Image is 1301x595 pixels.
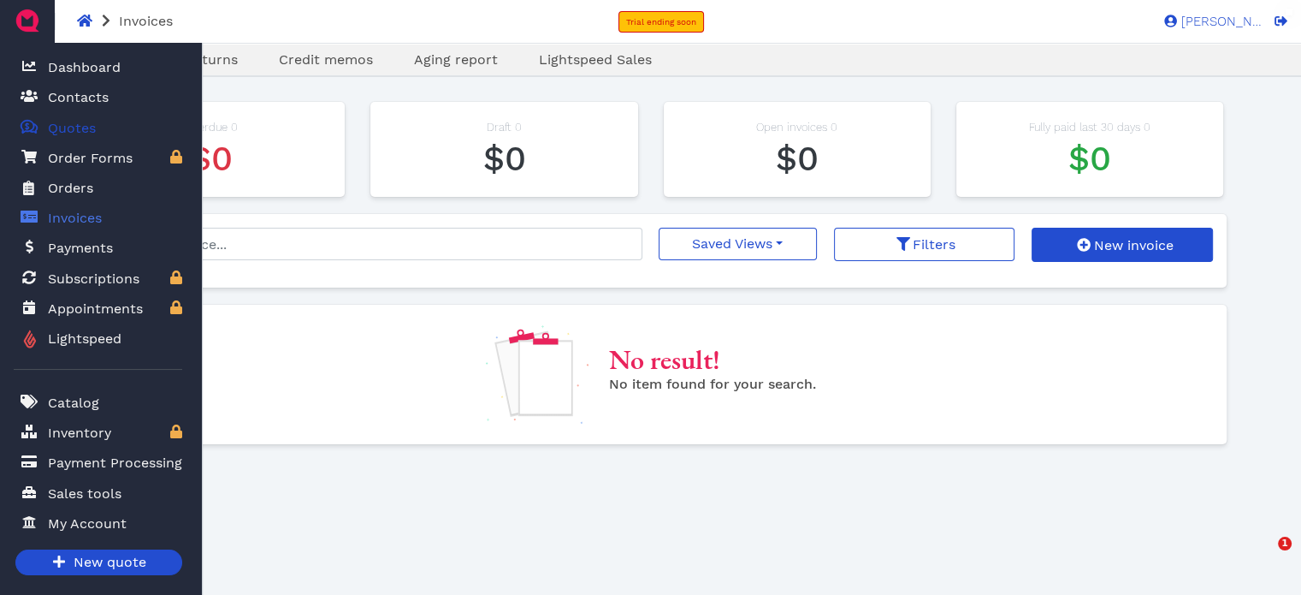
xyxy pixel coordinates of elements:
[48,269,139,289] span: Subscriptions
[910,236,955,253] span: Filters
[834,228,1014,261] button: Filters
[22,329,38,350] img: lightspeed_flame_logo.png
[539,51,652,68] span: Lightspeed Sales
[776,139,819,179] span: $0
[258,50,393,70] a: Credit memos
[518,50,672,70] a: Lightspeed Sales
[164,50,258,70] a: Returns
[14,506,182,541] a: My Account
[48,208,102,229] span: Invoices
[1068,139,1111,179] span: $0
[486,325,588,423] img: no_data.svg
[48,148,133,169] span: Order Forms
[231,121,238,134] span: 0
[48,178,93,199] span: Orders
[756,121,827,134] span: Open invoices
[25,122,30,130] tspan: $
[414,51,498,68] span: Aging report
[48,87,109,108] span: Contacts
[14,110,182,146] a: Quotes
[14,140,182,176] a: Order Forms
[14,261,182,296] a: Subscriptions
[190,139,233,179] span: $0
[48,423,111,443] span: Inventory
[487,121,512,134] span: Draft
[609,376,816,392] span: No item found for your search.
[1177,15,1263,28] span: [PERSON_NAME]
[48,484,121,504] span: Sales tools
[1144,121,1150,134] span: 0
[71,552,146,574] span: New quote
[48,238,113,259] span: Payments
[15,550,182,575] a: New quote
[14,476,182,511] a: Sales tools
[659,228,817,260] button: Saved Views
[48,453,182,473] span: Payment Processing
[1091,237,1173,253] span: New invoice
[279,51,373,68] span: Credit memos
[14,50,182,85] a: Dashboard
[1029,121,1140,134] span: Fully paid last 30 days
[831,121,837,134] span: 0
[1156,13,1263,28] a: [PERSON_NAME]
[119,13,173,29] span: Invoices
[14,80,182,115] a: Contacts
[14,170,182,206] a: Orders
[14,230,182,265] a: Payments
[618,11,704,33] a: Trial ending soon
[482,139,525,179] span: $0
[15,321,182,356] a: Lightspeed
[1278,537,1292,550] span: 1
[48,393,99,414] span: Catalog
[393,50,518,70] a: Aging report
[41,329,121,349] span: Lightspeed
[14,291,182,326] a: Appointments
[14,385,182,420] a: Catalog
[515,121,522,134] span: 0
[14,415,182,450] a: Inventory
[48,57,121,78] span: Dashboard
[48,299,143,319] span: Appointments
[1243,537,1284,578] iframe: Intercom live chat
[48,118,96,139] span: Quotes
[88,228,642,260] input: Search an invoice...
[185,51,238,68] span: Returns
[14,445,182,480] a: Payment Processing
[48,514,127,534] span: My Account
[609,342,720,378] span: No result!
[14,7,41,34] img: QuoteM_icon_flat.png
[14,200,182,235] a: Invoices
[1032,228,1212,262] button: New invoice
[186,121,228,134] span: Overdue
[626,17,696,27] span: Trial ending soon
